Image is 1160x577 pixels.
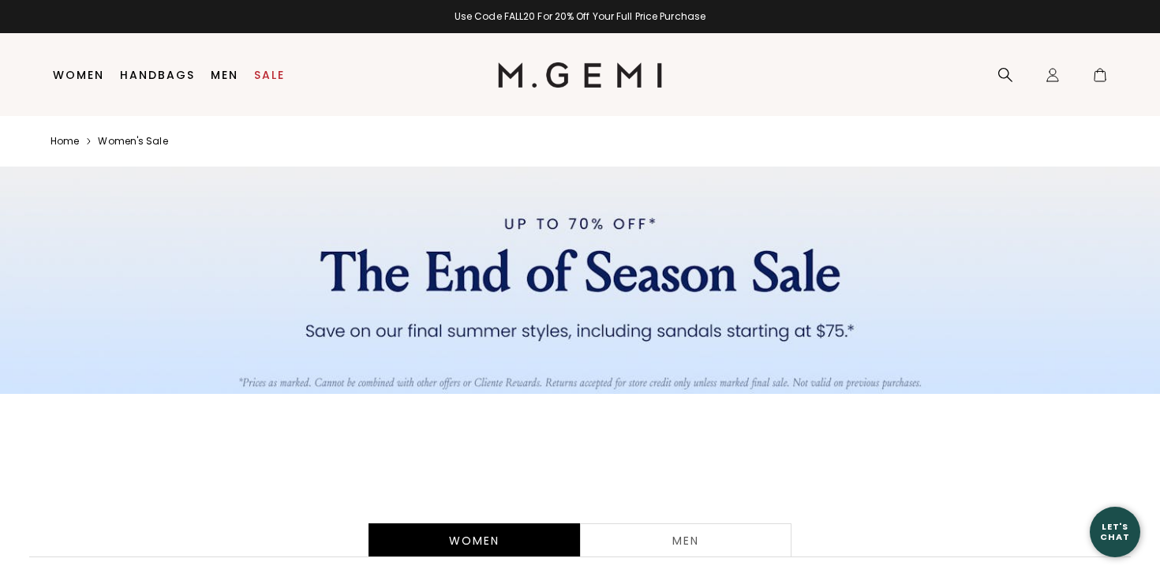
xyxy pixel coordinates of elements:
[580,523,791,556] a: Men
[254,69,285,81] a: Sale
[211,69,238,81] a: Men
[498,62,663,88] img: M.Gemi
[1090,522,1140,541] div: Let's Chat
[98,135,167,148] a: Women's sale
[120,69,195,81] a: Handbags
[369,523,580,556] div: Women
[51,135,79,148] a: Home
[53,69,104,81] a: Women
